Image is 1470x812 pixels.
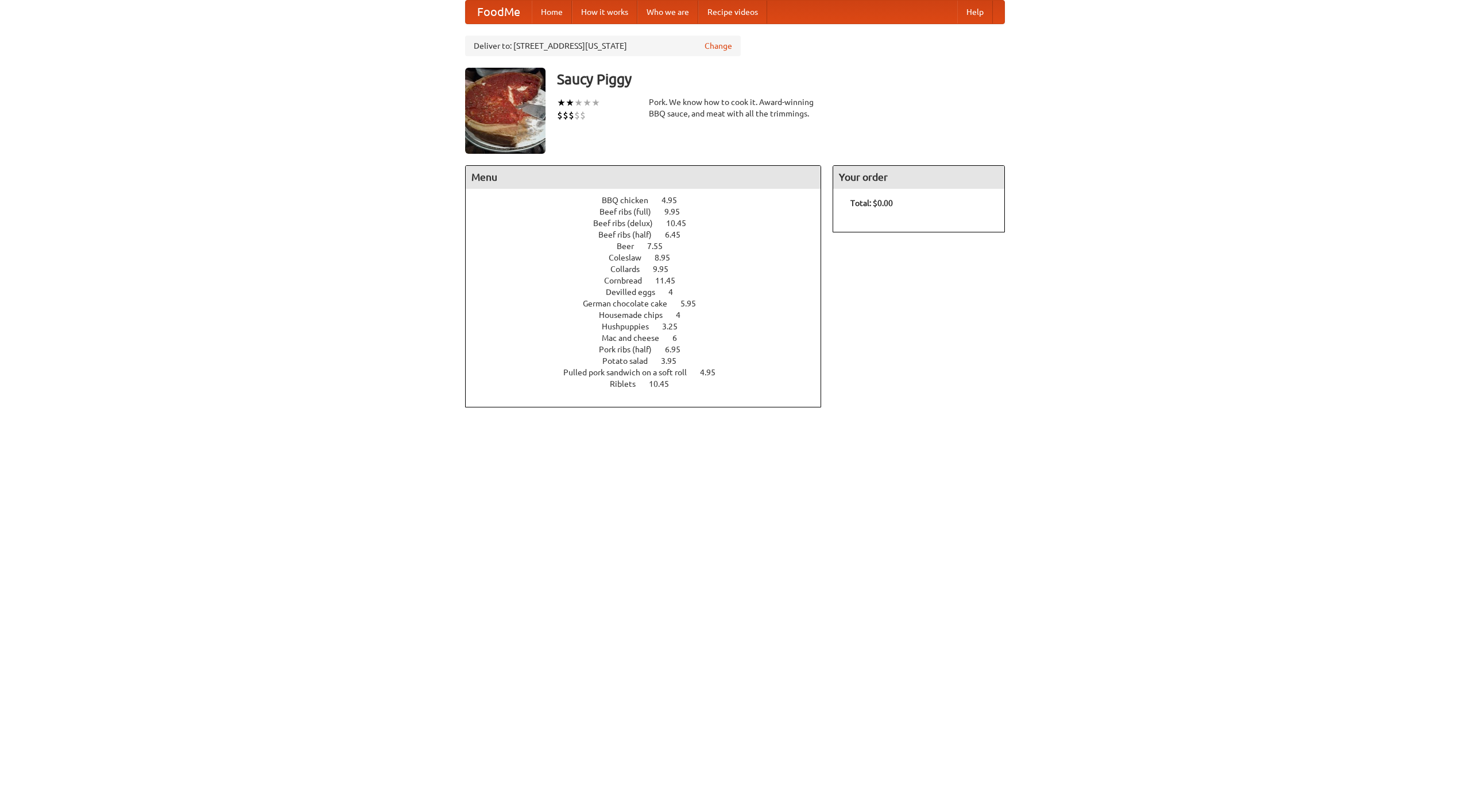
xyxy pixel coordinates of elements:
b: Total: $0.00 [850,199,893,208]
a: Home [532,1,572,24]
span: 4 [676,310,692,320]
a: Pulled pork sandwich on a soft roll 4.95 [563,368,737,377]
li: $ [580,109,586,122]
a: German chocolate cake 5.95 [583,299,717,308]
span: 3.25 [662,322,689,331]
span: 6.95 [665,345,692,354]
a: Beef ribs (half) 6.45 [598,230,702,239]
span: 11.45 [655,276,687,285]
li: $ [568,109,574,122]
li: ★ [591,96,600,109]
span: German chocolate cake [583,299,679,308]
span: 9.95 [653,265,680,274]
span: 9.95 [664,207,691,216]
span: 8.95 [655,253,682,262]
li: ★ [557,96,566,109]
h4: Menu [466,166,821,189]
li: $ [574,109,580,122]
span: Hushpuppies [602,322,660,331]
a: Riblets 10.45 [610,379,690,388]
a: Recipe videos [698,1,767,24]
span: Housemade chips [599,310,674,320]
span: Beef ribs (delux) [593,219,664,228]
span: Pulled pork sandwich on a soft roll [563,368,698,377]
span: Beef ribs (full) [599,207,663,216]
a: Pork ribs (half) 6.95 [599,345,702,354]
li: ★ [566,96,574,109]
a: BBQ chicken 4.95 [602,196,698,205]
a: Potato salad 3.95 [602,356,698,366]
a: Beer 7.55 [617,242,684,251]
h4: Your order [833,166,1004,189]
a: Coleslaw 8.95 [609,253,691,262]
a: Hushpuppies 3.25 [602,322,699,331]
span: Potato salad [602,356,659,366]
a: Help [957,1,993,24]
div: Pork. We know how to cook it. Award-winning BBQ sauce, and meat with all the trimmings. [649,96,821,119]
li: $ [563,109,568,122]
span: Pork ribs (half) [599,345,663,354]
span: Mac and cheese [602,333,671,343]
a: Beef ribs (delux) 10.45 [593,219,707,228]
a: Who we are [637,1,698,24]
img: angular.jpg [465,68,546,154]
span: Devilled eggs [606,287,667,297]
a: Mac and cheese 6 [602,333,698,343]
span: 4 [668,287,684,297]
span: Riblets [610,379,647,388]
a: Collards 9.95 [610,265,690,274]
a: Housemade chips 4 [599,310,702,320]
span: Collards [610,265,651,274]
h3: Saucy Piggy [557,68,1005,91]
span: 4.95 [700,368,727,377]
span: Cornbread [604,276,653,285]
span: 3.95 [661,356,688,366]
span: 7.55 [647,242,674,251]
span: Beef ribs (half) [598,230,663,239]
span: 5.95 [680,299,707,308]
span: 6 [672,333,688,343]
span: 10.45 [666,219,698,228]
div: Deliver to: [STREET_ADDRESS][US_STATE] [465,36,741,56]
a: Change [705,40,732,52]
span: Beer [617,242,645,251]
a: How it works [572,1,637,24]
span: Coleslaw [609,253,653,262]
span: 6.45 [665,230,692,239]
a: Devilled eggs 4 [606,287,694,297]
a: FoodMe [466,1,532,24]
span: 4.95 [661,196,688,205]
li: $ [557,109,563,122]
li: ★ [574,96,583,109]
a: Beef ribs (full) 9.95 [599,207,701,216]
span: BBQ chicken [602,196,660,205]
a: Cornbread 11.45 [604,276,697,285]
li: ★ [583,96,591,109]
span: 10.45 [649,379,680,388]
